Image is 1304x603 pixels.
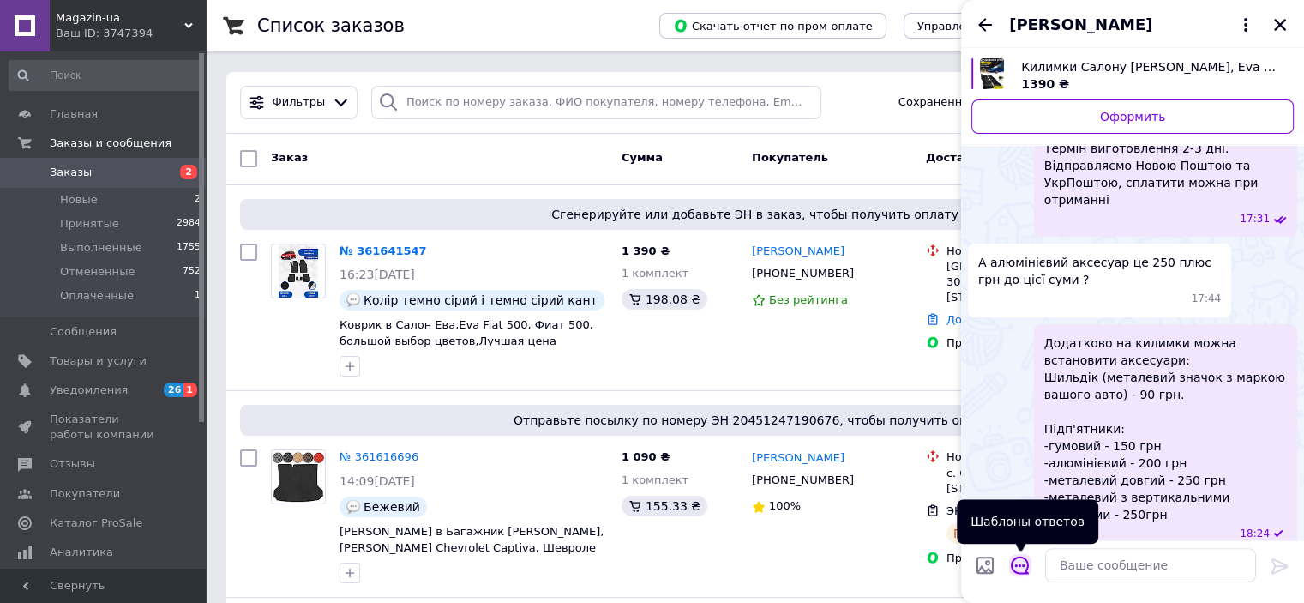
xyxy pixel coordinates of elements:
[1240,212,1270,226] span: 17:31 12.09.2025
[917,20,1052,33] span: Управление статусами
[50,412,159,443] span: Показатели работы компании
[50,516,142,531] span: Каталог ProSale
[971,99,1294,134] a: Оформить
[247,412,1263,429] span: Отправьте посылку по номеру ЭН 20451247190676, чтобы получить оплату
[340,268,415,281] span: 16:23[DATE]
[748,469,857,491] div: [PHONE_NUMBER]
[272,450,325,504] img: Фото товару
[946,259,1121,306] div: [GEOGRAPHIC_DATA], №21 (до 30 кг на одне місце): вул. [STREET_ADDRESS]
[50,545,113,560] span: Аналитика
[340,318,593,347] a: Коврик в Салон Ева,Eva Fiat 500, Фиат 500, большой выбор цветов,Лучшая цена
[50,136,171,151] span: Заказы и сообщения
[60,192,98,208] span: Новые
[56,26,206,41] div: Ваш ID: 3747394
[271,244,326,298] a: Фото товару
[946,313,1022,326] a: Добавить ЭН
[56,10,184,26] span: Magazin-ua
[340,525,604,586] a: [PERSON_NAME] в Багажник [PERSON_NAME],[PERSON_NAME] Chevrolet Captiva, Шевроле Каптива,большой в...
[195,192,201,208] span: 2
[946,244,1121,259] div: Нова Пошта
[257,15,405,36] h1: Список заказов
[1021,58,1280,75] span: Килимки Салону [PERSON_NAME], Eva Renault Laguna 2, Рено Лагуна 2, великий вибір кольорів, Краща ...
[273,94,326,111] span: Фильтры
[371,86,821,119] input: Поиск по номеру заказа, ФИО покупателя, номеру телефона, Email, номеру накладной
[622,289,707,310] div: 198.08 ₴
[364,293,598,307] span: Колір темно сірий і темно сірий кант
[926,151,1047,164] span: Доставка и оплата
[946,466,1121,497] div: с. Оскол, №1: [STREET_ADDRESS]
[60,240,142,256] span: Выполненные
[946,449,1121,465] div: Нова Пошта
[904,13,1066,39] button: Управление статусами
[748,262,857,285] div: [PHONE_NUMBER]
[946,551,1121,566] div: Пром-оплата
[60,288,134,304] span: Оплаченные
[752,244,844,260] a: [PERSON_NAME]
[971,58,1294,93] a: Посмотреть товар
[1009,14,1152,36] span: [PERSON_NAME]
[271,151,308,164] span: Заказ
[975,15,995,35] button: Назад
[50,353,147,369] span: Товары и услуги
[195,288,201,304] span: 1
[980,58,1003,89] img: 5071927486_w640_h640_kovriki-salona-evaeva.jpg
[60,216,119,232] span: Принятые
[1240,527,1270,541] span: 18:24 12.09.2025
[50,486,120,502] span: Покупатели
[271,449,326,504] a: Фото товару
[340,450,418,463] a: № 361616696
[978,254,1221,288] span: А алюмінієвий аксесуар це 250 плюс грн до цієї суми ?
[622,151,663,164] span: Сумма
[622,267,688,280] span: 1 комплект
[1044,335,1287,523] span: Додатково на килимки можна встановити аксесуари: Шильдік (металевий значок з маркою вашого авто) ...
[9,60,202,91] input: Поиск
[946,504,1069,517] span: ЭН: 20451247190676
[946,335,1121,351] div: Пром-оплата
[50,324,117,340] span: Сообщения
[177,240,201,256] span: 1755
[346,500,360,514] img: :speech_balloon:
[183,264,201,280] span: 752
[1021,77,1069,91] span: 1390 ₴
[769,293,848,306] span: Без рейтинга
[50,456,95,472] span: Отзывы
[279,244,319,298] img: Фото товару
[752,151,828,164] span: Покупатель
[1009,554,1031,576] button: Открыть шаблоны ответов
[752,450,844,467] a: [PERSON_NAME]
[50,383,128,398] span: Уведомления
[957,499,1098,544] div: Шаблоны ответов
[180,165,197,179] span: 2
[340,474,415,488] span: 14:09[DATE]
[340,244,427,257] a: № 361641547
[50,106,98,122] span: Главная
[346,293,360,307] img: :speech_balloon:
[1044,140,1287,208] span: Термін виготовлення 2-3 дні. Відправляємо Новою Поштою та УкрПоштою, сплатити можна при отриманні
[1009,14,1256,36] button: [PERSON_NAME]
[769,499,801,512] span: 100%
[622,450,670,463] span: 1 090 ₴
[898,94,1038,111] span: Сохраненные фильтры:
[622,244,670,257] span: 1 390 ₴
[673,18,873,33] span: Скачать отчет по пром-оплате
[50,165,92,180] span: Заказы
[247,206,1263,223] span: Сгенерируйте или добавьте ЭН в заказ, чтобы получить оплату
[177,216,201,232] span: 2984
[60,264,135,280] span: Отмененные
[946,523,1049,544] div: Планируемый
[622,496,707,516] div: 155.33 ₴
[164,383,183,397] span: 26
[622,473,688,486] span: 1 комплект
[364,500,420,514] span: Бежевий
[1192,292,1222,306] span: 17:44 12.09.2025
[183,383,197,397] span: 1
[1270,15,1290,35] button: Закрыть
[659,13,886,39] button: Скачать отчет по пром-оплате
